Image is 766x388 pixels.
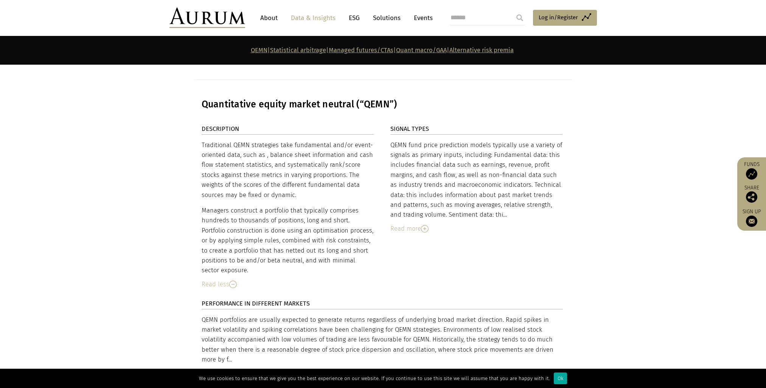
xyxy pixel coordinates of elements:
a: Data & Insights [287,11,339,25]
strong: | | | | [251,47,514,54]
a: ESG [345,11,364,25]
h3: Quantitative equity market neutral (“QEMN”) [202,99,563,110]
strong: SIGNAL TYPES [390,125,429,132]
strong: PERFORMANCE IN DIFFERENT MARKETS [202,300,310,307]
div: QEMN fund price prediction models typically use a variety of signals as primary inputs, including... [390,140,563,220]
a: QEMN [251,47,267,54]
div: Share [741,185,762,203]
a: Events [410,11,433,25]
strong: DESCRIPTION [202,125,239,132]
div: QEMN portfolios are usually expected to generate returns regardless of underlying broad market di... [202,315,563,365]
a: About [256,11,281,25]
img: Aurum [169,8,245,28]
span: Log in/Register [539,13,578,22]
a: Solutions [369,11,404,25]
a: Managed futures/CTAs [329,47,393,54]
input: Submit [512,10,527,25]
img: Share this post [746,191,757,203]
a: Funds [741,161,762,180]
a: Alternative risk premia [449,47,514,54]
div: Read more [390,224,563,234]
div: Traditional QEMN strategies take fundamental and/or event-oriented data, such as , balance sheet ... [202,140,374,276]
img: Sign up to our newsletter [746,216,757,227]
a: Quant macro/GAA [396,47,447,54]
div: Ok [554,372,567,384]
a: Statistical arbitrage [270,47,326,54]
a: Log in/Register [533,10,597,26]
a: Sign up [741,208,762,227]
img: Read Less [229,281,237,288]
p: Managers construct a portfolio that typically comprises hundreds to thousands of positions, long ... [202,206,374,276]
div: Read less [202,279,374,289]
img: Read More [421,225,429,233]
img: Access Funds [746,168,757,180]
